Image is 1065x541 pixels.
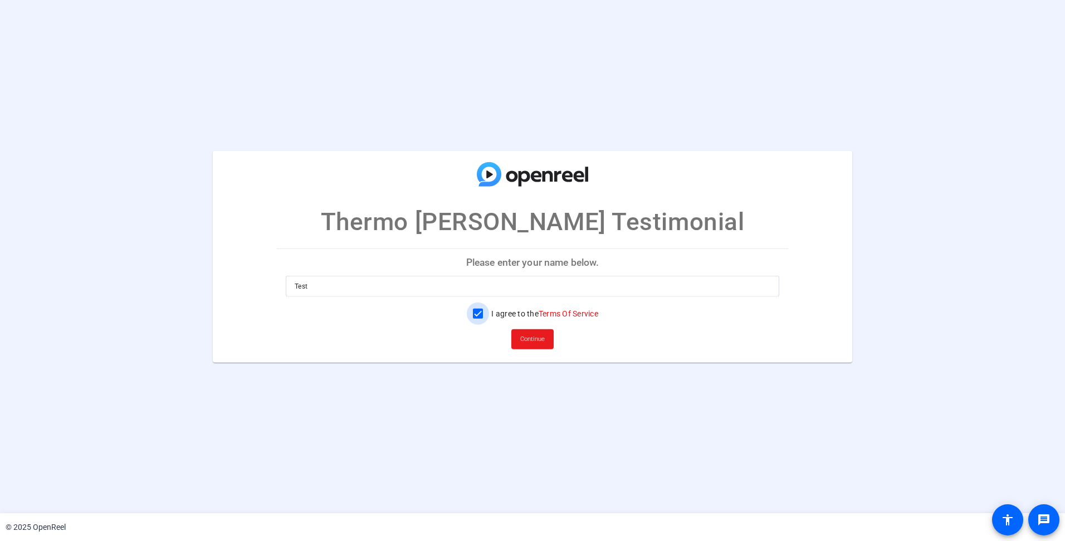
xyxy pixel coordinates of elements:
label: I agree to the [489,308,598,319]
span: Continue [520,331,545,348]
button: Continue [511,329,554,349]
p: Thermo [PERSON_NAME] Testimonial [321,203,745,240]
div: © 2025 OpenReel [6,521,66,533]
mat-icon: message [1037,513,1051,527]
mat-icon: accessibility [1001,513,1014,527]
img: company-logo [477,162,588,186]
p: Please enter your name below. [277,248,788,275]
a: Terms Of Service [539,309,598,318]
input: Enter your name [295,280,770,293]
